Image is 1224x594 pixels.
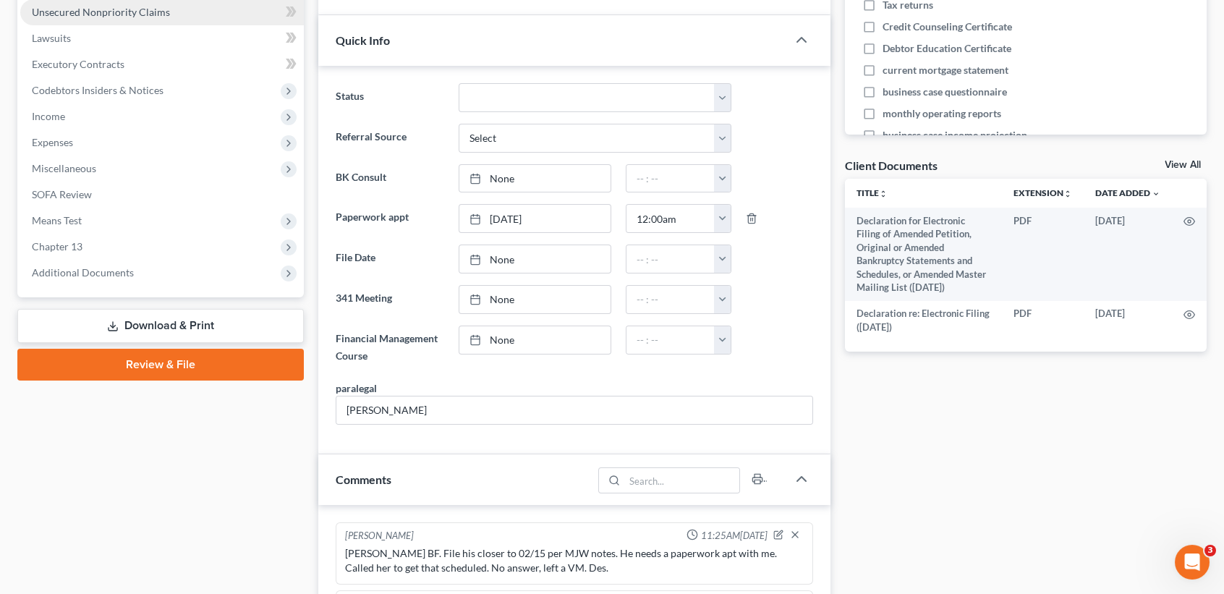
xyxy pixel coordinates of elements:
[32,188,92,200] span: SOFA Review
[701,529,768,543] span: 11:25AM[DATE]
[1165,160,1201,170] a: View All
[32,6,170,18] span: Unsecured Nonpriority Claims
[1084,208,1172,301] td: [DATE]
[1002,301,1084,341] td: PDF
[328,326,451,369] label: Financial Management Course
[883,63,1008,77] span: current mortgage statement
[336,396,812,424] input: --
[1204,545,1216,556] span: 3
[17,309,304,343] a: Download & Print
[32,110,65,122] span: Income
[345,546,804,575] div: [PERSON_NAME] BF. File his closer to 02/15 per MJW notes. He needs a paperwork apt with me. Calle...
[1095,187,1160,198] a: Date Added expand_more
[626,286,715,313] input: -- : --
[32,32,71,44] span: Lawsuits
[883,128,1027,143] span: business case income projection
[883,20,1012,34] span: Credit Counseling Certificate
[626,165,715,192] input: -- : --
[336,381,377,396] div: paralegal
[459,245,611,273] a: None
[1175,545,1210,580] iframe: Intercom live chat
[328,164,451,193] label: BK Consult
[32,214,82,226] span: Means Test
[32,136,73,148] span: Expenses
[845,208,1002,301] td: Declaration for Electronic Filing of Amended Petition, Original or Amended Bankruptcy Statements ...
[459,326,611,354] a: None
[1002,208,1084,301] td: PDF
[328,83,451,112] label: Status
[20,182,304,208] a: SOFA Review
[626,205,715,232] input: -- : --
[459,165,611,192] a: None
[1084,301,1172,341] td: [DATE]
[626,245,715,273] input: -- : --
[328,245,451,273] label: File Date
[328,124,451,153] label: Referral Source
[32,84,163,96] span: Codebtors Insiders & Notices
[1013,187,1072,198] a: Extensionunfold_more
[32,240,82,253] span: Chapter 13
[857,187,888,198] a: Titleunfold_more
[1063,190,1072,198] i: unfold_more
[336,472,391,486] span: Comments
[20,25,304,51] a: Lawsuits
[459,286,611,313] a: None
[328,285,451,314] label: 341 Meeting
[883,106,1001,121] span: monthly operating reports
[336,33,390,47] span: Quick Info
[17,349,304,381] a: Review & File
[32,266,134,279] span: Additional Documents
[1152,190,1160,198] i: expand_more
[32,162,96,174] span: Miscellaneous
[32,58,124,70] span: Executory Contracts
[845,301,1002,341] td: Declaration re: Electronic Filing ([DATE])
[845,158,938,173] div: Client Documents
[459,205,611,232] a: [DATE]
[879,190,888,198] i: unfold_more
[883,85,1007,99] span: business case questionnaire
[883,41,1011,56] span: Debtor Education Certificate
[625,468,740,493] input: Search...
[626,326,715,354] input: -- : --
[328,204,451,233] label: Paperwork appt
[20,51,304,77] a: Executory Contracts
[345,529,414,543] div: [PERSON_NAME]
